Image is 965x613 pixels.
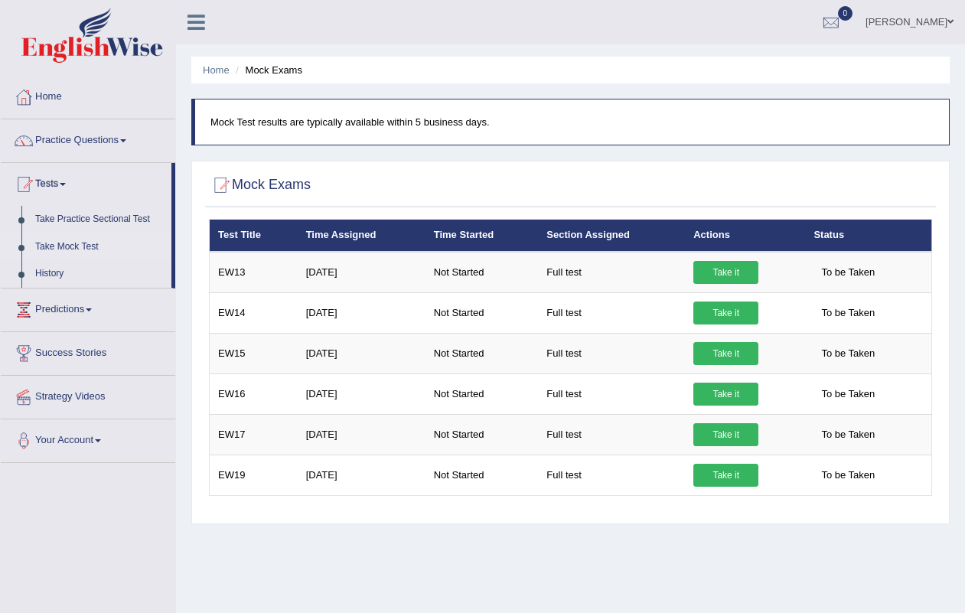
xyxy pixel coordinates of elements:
[425,455,539,495] td: Not Started
[538,252,685,293] td: Full test
[805,220,931,252] th: Status
[425,333,539,373] td: Not Started
[425,252,539,293] td: Not Started
[210,252,298,293] td: EW13
[298,252,425,293] td: [DATE]
[298,333,425,373] td: [DATE]
[538,455,685,495] td: Full test
[693,383,758,406] a: Take it
[693,302,758,324] a: Take it
[538,414,685,455] td: Full test
[538,373,685,414] td: Full test
[210,115,934,129] p: Mock Test results are typically available within 5 business days.
[693,342,758,365] a: Take it
[203,64,230,76] a: Home
[1,376,175,414] a: Strategy Videos
[693,261,758,284] a: Take it
[210,292,298,333] td: EW14
[425,414,539,455] td: Not Started
[28,233,171,261] a: Take Mock Test
[685,220,805,252] th: Actions
[538,333,685,373] td: Full test
[210,333,298,373] td: EW15
[813,464,882,487] span: To be Taken
[1,163,171,201] a: Tests
[425,292,539,333] td: Not Started
[210,455,298,495] td: EW19
[209,174,311,197] h2: Mock Exams
[298,455,425,495] td: [DATE]
[210,373,298,414] td: EW16
[813,302,882,324] span: To be Taken
[693,423,758,446] a: Take it
[1,289,175,327] a: Predictions
[1,419,175,458] a: Your Account
[1,76,175,114] a: Home
[538,220,685,252] th: Section Assigned
[813,383,882,406] span: To be Taken
[210,414,298,455] td: EW17
[1,332,175,370] a: Success Stories
[298,292,425,333] td: [DATE]
[28,260,171,288] a: History
[693,464,758,487] a: Take it
[298,220,425,252] th: Time Assigned
[1,119,175,158] a: Practice Questions
[813,261,882,284] span: To be Taken
[425,373,539,414] td: Not Started
[298,414,425,455] td: [DATE]
[813,342,882,365] span: To be Taken
[210,220,298,252] th: Test Title
[838,6,853,21] span: 0
[298,373,425,414] td: [DATE]
[232,63,302,77] li: Mock Exams
[28,206,171,233] a: Take Practice Sectional Test
[425,220,539,252] th: Time Started
[538,292,685,333] td: Full test
[813,423,882,446] span: To be Taken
